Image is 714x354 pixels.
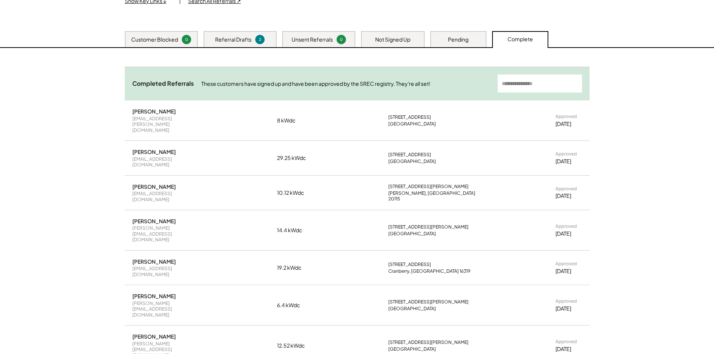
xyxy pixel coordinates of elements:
div: Approved [555,151,577,157]
div: Customer Blocked [131,36,178,43]
div: [PERSON_NAME] [132,293,176,299]
div: 29.25 kWdc [277,154,314,162]
div: [PERSON_NAME] [132,333,176,340]
div: [GEOGRAPHIC_DATA] [388,306,436,312]
div: [PERSON_NAME] [132,148,176,155]
div: [PERSON_NAME] [132,108,176,115]
div: Approved [555,223,577,229]
div: 0 [183,37,190,42]
div: [GEOGRAPHIC_DATA] [388,121,436,127]
div: Approved [555,114,577,119]
div: Complete [507,36,533,43]
div: Not Signed Up [375,36,410,43]
div: [EMAIL_ADDRESS][DOMAIN_NAME] [132,266,204,277]
div: Cranberry, [GEOGRAPHIC_DATA] 16319 [388,268,470,274]
div: [EMAIL_ADDRESS][DOMAIN_NAME] [132,156,204,168]
div: [PERSON_NAME] [132,183,176,190]
div: Pending [448,36,469,43]
div: [PERSON_NAME][EMAIL_ADDRESS][DOMAIN_NAME] [132,225,204,243]
div: 12.52 kWdc [277,342,314,350]
div: 10.12 kWdc [277,189,314,197]
div: [STREET_ADDRESS][PERSON_NAME] [388,184,469,190]
div: [DATE] [555,230,571,237]
div: 6.4 kWdc [277,302,314,309]
div: [DATE] [555,120,571,128]
div: [DATE] [555,158,571,165]
div: [STREET_ADDRESS][PERSON_NAME] [388,224,469,230]
div: Approved [555,339,577,345]
div: [DATE] [555,305,571,312]
div: [EMAIL_ADDRESS][DOMAIN_NAME] [132,191,204,202]
div: Approved [555,298,577,304]
div: [STREET_ADDRESS][PERSON_NAME] [388,339,469,345]
div: 2 [256,37,263,42]
div: Unsent Referrals [292,36,333,43]
div: [PERSON_NAME] [132,258,176,265]
div: 0 [338,37,345,42]
div: [GEOGRAPHIC_DATA] [388,231,436,237]
div: [STREET_ADDRESS] [388,261,431,267]
div: [DATE] [555,267,571,275]
div: Completed Referrals [132,80,194,88]
div: [PERSON_NAME], [GEOGRAPHIC_DATA] 20115 [388,190,482,202]
div: Approved [555,261,577,267]
div: [DATE] [555,192,571,200]
div: [PERSON_NAME][EMAIL_ADDRESS][DOMAIN_NAME] [132,300,204,318]
div: 19.2 kWdc [277,264,314,272]
div: 8 kWdc [277,117,314,124]
div: [STREET_ADDRESS] [388,114,431,120]
div: Approved [555,186,577,192]
div: [STREET_ADDRESS] [388,152,431,158]
div: [PERSON_NAME] [132,218,176,224]
div: [STREET_ADDRESS][PERSON_NAME] [388,299,469,305]
div: [GEOGRAPHIC_DATA] [388,158,436,164]
div: [EMAIL_ADDRESS][PERSON_NAME][DOMAIN_NAME] [132,116,204,133]
div: These customers have signed up and have been approved by the SREC registry. They're all set! [201,80,490,88]
div: [GEOGRAPHIC_DATA] [388,346,436,352]
div: Referral Drafts [215,36,251,43]
div: [DATE] [555,345,571,353]
div: 14.4 kWdc [277,227,314,234]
